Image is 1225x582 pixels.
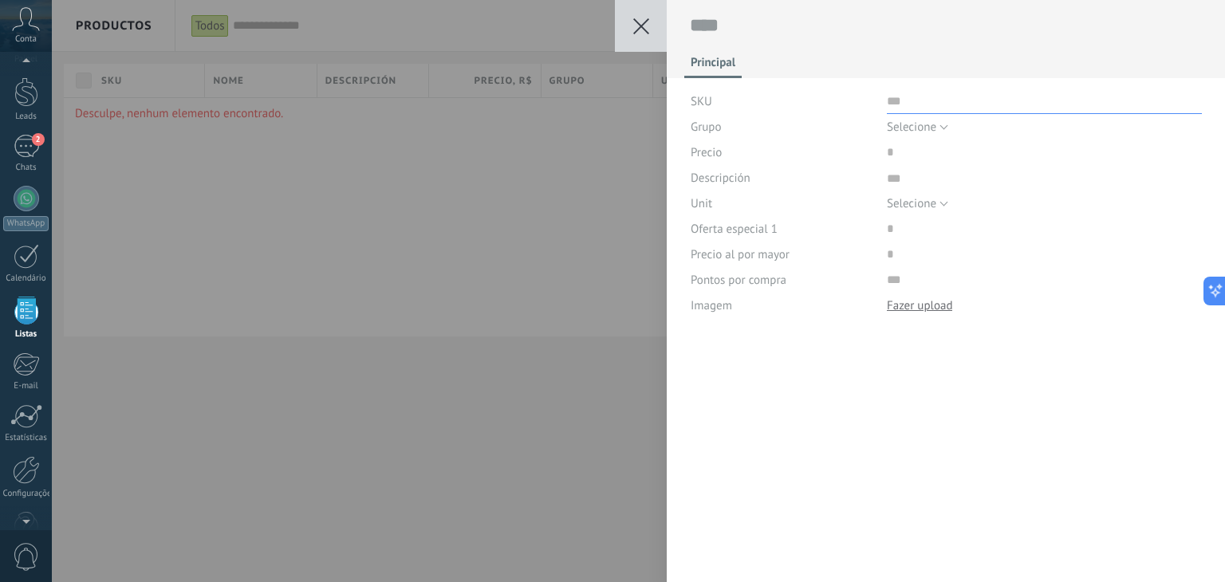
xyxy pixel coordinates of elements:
[691,293,875,318] div: Imagem
[691,114,875,140] div: Grupo
[3,273,49,284] div: Calendário
[691,140,875,165] div: Precio
[887,191,948,216] button: Selecione
[887,114,948,140] button: Selecione
[691,55,735,78] span: Principal
[691,216,875,242] div: Oferta especial 1
[887,120,936,135] span: Selecione
[691,267,875,293] div: Pontos por compra
[691,242,875,267] div: Precio al por mayor
[15,34,37,45] span: Conta
[691,249,790,261] span: Precio al por mayor
[691,191,875,216] div: Unit
[691,223,778,235] span: Oferta especial 1
[691,300,732,312] span: Imagem
[887,196,936,211] span: Selecione
[3,329,49,340] div: Listas
[691,96,712,108] span: SKU
[3,489,49,499] div: Configurações
[3,112,49,122] div: Leads
[3,163,49,173] div: Chats
[3,433,49,443] div: Estatísticas
[691,88,875,114] div: SKU
[691,121,722,133] span: Grupo
[691,274,786,286] span: Pontos por compra
[691,172,750,184] span: Descripción
[691,165,875,191] div: Descripción
[3,216,49,231] div: WhatsApp
[691,147,722,159] span: Precio
[3,381,49,391] div: E-mail
[691,198,712,210] span: Unit
[32,133,45,146] span: 2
